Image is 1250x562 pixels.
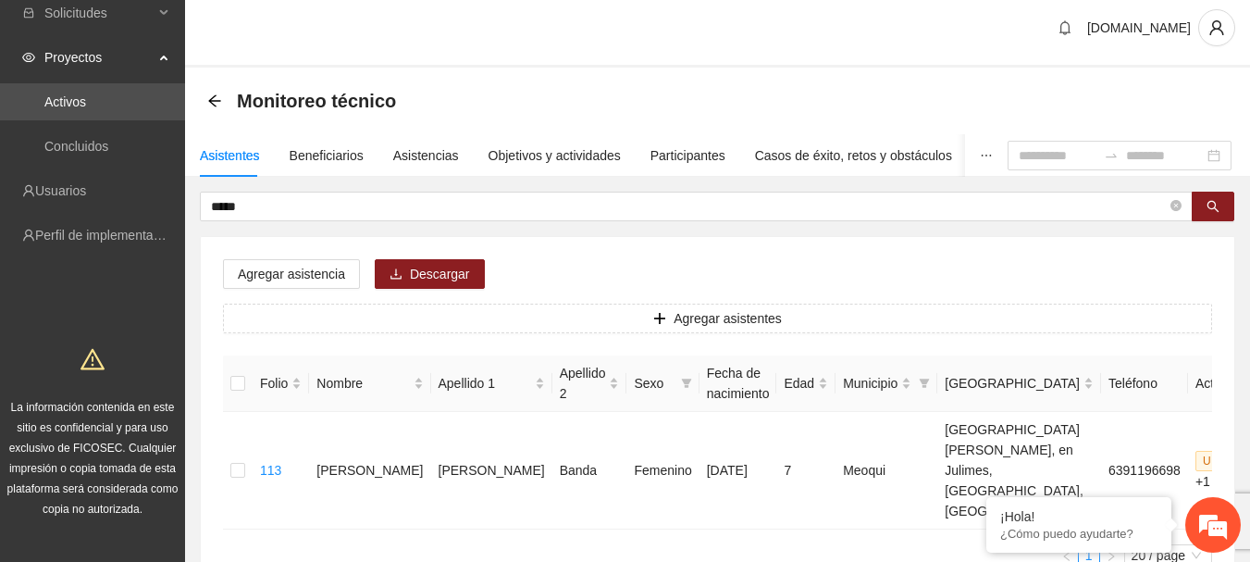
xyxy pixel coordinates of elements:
span: plus [653,312,666,327]
button: Agregar asistencia [223,259,360,289]
span: Municipio [843,373,897,393]
td: 7 [776,412,835,530]
div: Participantes [650,145,725,166]
span: to [1104,148,1119,163]
span: Folio [260,373,288,393]
th: Folio [253,356,309,412]
span: filter [681,378,692,389]
span: [GEOGRAPHIC_DATA] [945,373,1080,393]
button: ellipsis [965,134,1008,177]
span: [DOMAIN_NAME] [1087,20,1191,35]
div: Objetivos y actividades [489,145,621,166]
button: user [1198,9,1235,46]
th: Edad [776,356,835,412]
span: Monitoreo técnico [237,86,396,116]
span: inbox [22,6,35,19]
div: Casos de éxito, retos y obstáculos [755,145,952,166]
a: Concluidos [44,139,108,154]
td: [DATE] [699,412,777,530]
span: right [1106,551,1117,562]
span: Apellido 1 [439,373,531,393]
span: close-circle [1170,200,1182,211]
span: search [1207,200,1219,215]
span: eye [22,51,35,64]
td: 6391196698 [1101,412,1188,530]
div: Chatee con nosotros ahora [96,94,311,119]
span: swap-right [1104,148,1119,163]
th: Apellido 2 [552,356,627,412]
span: Agregar asistencia [238,264,345,284]
a: Activos [44,94,86,109]
span: U [1195,451,1219,471]
button: downloadDescargar [375,259,485,289]
div: Minimizar ventana de chat en vivo [303,9,348,54]
span: left [1061,551,1072,562]
td: Meoqui [835,412,937,530]
th: Teléfono [1101,356,1188,412]
span: Apellido 2 [560,363,606,404]
a: 113 [260,463,281,478]
span: user [1199,19,1234,36]
th: Nombre [309,356,430,412]
div: Asistentes [200,145,260,166]
span: bell [1051,20,1079,35]
td: Femenino [626,412,699,530]
span: Descargar [410,264,470,284]
span: Nombre [316,373,409,393]
span: Sexo [634,373,673,393]
a: Perfil de implementadora [35,228,179,243]
p: ¿Cómo puedo ayudarte? [1000,527,1157,541]
th: Apellido 1 [431,356,552,412]
span: ellipsis [980,149,993,162]
button: bell [1050,13,1080,43]
div: ¡Hola! [1000,509,1157,524]
td: [PERSON_NAME] [309,412,430,530]
span: arrow-left [207,94,222,108]
span: Edad [784,373,814,393]
span: filter [919,378,930,389]
span: warning [80,347,105,371]
span: Proyectos [44,39,154,76]
div: Beneficiarios [290,145,364,166]
span: close-circle [1170,198,1182,216]
button: search [1192,192,1234,221]
span: filter [677,369,696,397]
th: Municipio [835,356,937,412]
td: Banda [552,412,627,530]
td: [GEOGRAPHIC_DATA][PERSON_NAME], en Julimes, [GEOGRAPHIC_DATA], [GEOGRAPHIC_DATA] [937,412,1101,530]
textarea: Escriba su mensaje y pulse “Intro” [9,369,353,434]
div: Back [207,94,222,109]
td: [PERSON_NAME] [431,412,552,530]
span: Estamos en línea. [107,179,255,366]
th: Fecha de nacimiento [699,356,777,412]
a: Usuarios [35,183,86,198]
span: Agregar asistentes [674,308,782,329]
div: Asistencias [393,145,459,166]
th: Colonia [937,356,1101,412]
span: La información contenida en este sitio es confidencial y para uso exclusivo de FICOSEC. Cualquier... [7,401,179,516]
span: download [390,268,402,282]
span: filter [915,369,934,397]
button: plusAgregar asistentes [223,304,1212,333]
